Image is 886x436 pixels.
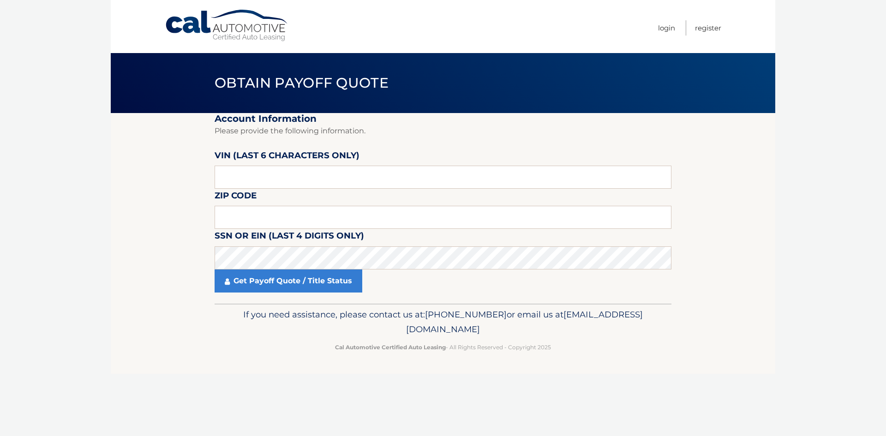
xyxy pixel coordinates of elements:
a: Cal Automotive [165,9,289,42]
label: VIN (last 6 characters only) [215,149,359,166]
label: Zip Code [215,189,257,206]
label: SSN or EIN (last 4 digits only) [215,229,364,246]
span: [PHONE_NUMBER] [425,309,507,320]
a: Login [658,20,675,36]
p: Please provide the following information. [215,125,671,137]
p: - All Rights Reserved - Copyright 2025 [221,342,665,352]
a: Register [695,20,721,36]
strong: Cal Automotive Certified Auto Leasing [335,344,446,351]
h2: Account Information [215,113,671,125]
p: If you need assistance, please contact us at: or email us at [221,307,665,337]
span: Obtain Payoff Quote [215,74,389,91]
a: Get Payoff Quote / Title Status [215,269,362,293]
